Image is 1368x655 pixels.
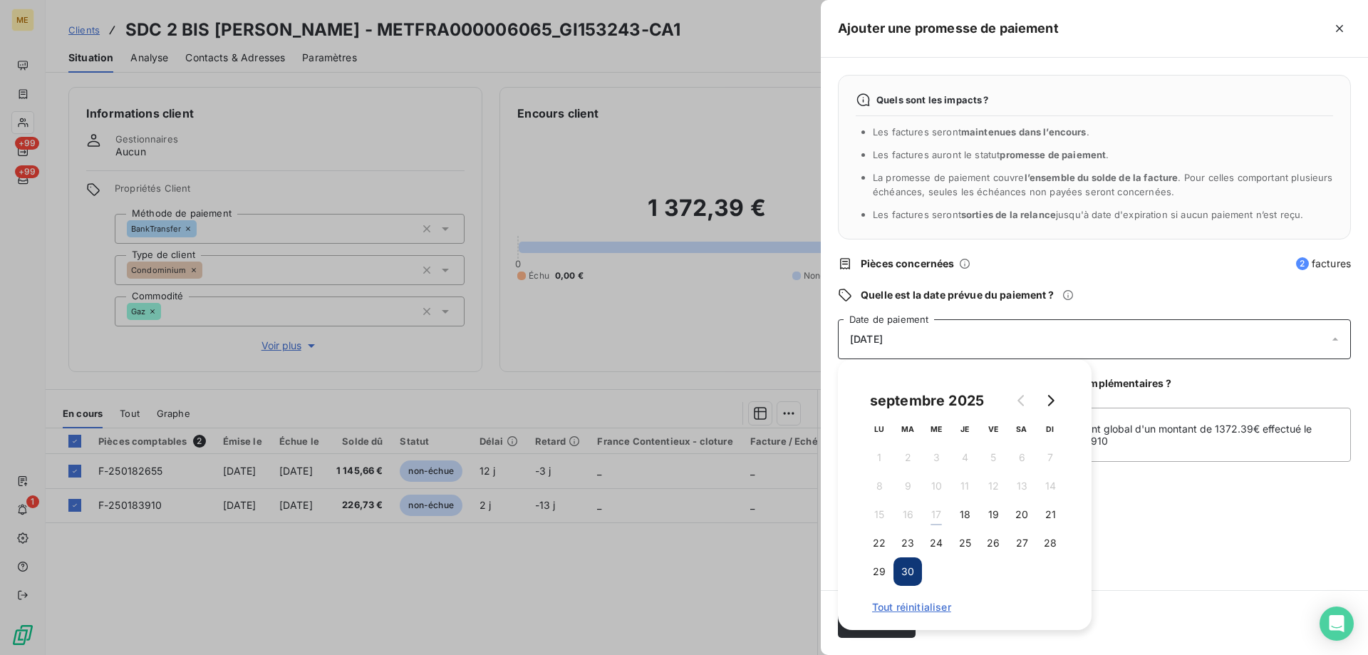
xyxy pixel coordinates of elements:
[1320,607,1354,641] div: Open Intercom Messenger
[979,415,1007,443] th: vendredi
[1296,257,1309,270] span: 2
[979,443,1007,472] button: 5
[950,529,979,557] button: 25
[1007,529,1036,557] button: 27
[1036,472,1064,500] button: 14
[979,472,1007,500] button: 12
[893,529,922,557] button: 23
[1025,172,1178,183] span: l’ensemble du solde de la facture
[1296,257,1351,271] span: factures
[838,408,1351,462] textarea: Kenza / interaction du [DATE] 19:10 / avis de virement global d'un montant de 1372.39€ effectué l...
[961,209,1056,220] span: sorties de la relance
[922,500,950,529] button: 17
[893,443,922,472] button: 2
[922,472,950,500] button: 10
[873,172,1333,197] span: La promesse de paiement couvre . Pour celles comportant plusieurs échéances, seules les échéances...
[1007,500,1036,529] button: 20
[893,500,922,529] button: 16
[850,334,883,345] span: [DATE]
[922,529,950,557] button: 24
[873,209,1303,220] span: Les factures seront jusqu'à date d'expiration si aucun paiement n’est reçu.
[893,472,922,500] button: 9
[1007,472,1036,500] button: 13
[865,472,893,500] button: 8
[865,389,989,412] div: septembre 2025
[1007,386,1036,415] button: Go to previous month
[865,415,893,443] th: lundi
[893,415,922,443] th: mardi
[865,529,893,557] button: 22
[1036,415,1064,443] th: dimanche
[922,443,950,472] button: 3
[865,557,893,586] button: 29
[922,415,950,443] th: mercredi
[950,415,979,443] th: jeudi
[950,443,979,472] button: 4
[838,19,1059,38] h5: Ajouter une promesse de paiement
[1007,443,1036,472] button: 6
[861,257,955,271] span: Pièces concernées
[861,288,1054,302] span: Quelle est la date prévue du paiement ?
[961,126,1087,138] span: maintenues dans l’encours
[950,472,979,500] button: 11
[1036,500,1064,529] button: 21
[950,500,979,529] button: 18
[873,149,1109,160] span: Les factures auront le statut .
[865,500,893,529] button: 15
[872,602,1057,613] span: Tout réinitialiser
[1007,415,1036,443] th: samedi
[876,94,989,105] span: Quels sont les impacts ?
[865,443,893,472] button: 1
[1036,443,1064,472] button: 7
[1000,149,1106,160] span: promesse de paiement
[979,529,1007,557] button: 26
[873,126,1089,138] span: Les factures seront .
[893,557,922,586] button: 30
[1036,386,1064,415] button: Go to next month
[1036,529,1064,557] button: 28
[979,500,1007,529] button: 19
